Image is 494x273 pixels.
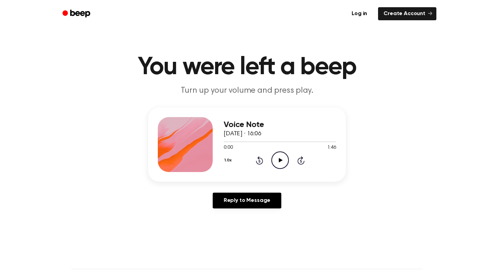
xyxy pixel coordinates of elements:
[224,144,233,151] span: 0:00
[224,120,336,129] h3: Voice Note
[345,6,374,22] a: Log in
[213,193,281,208] a: Reply to Message
[327,144,336,151] span: 1:46
[224,131,261,137] span: [DATE] · 16:06
[378,7,436,20] a: Create Account
[58,7,96,21] a: Beep
[71,55,423,80] h1: You were left a beep
[224,155,234,166] button: 1.0x
[115,85,379,96] p: Turn up your volume and press play.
